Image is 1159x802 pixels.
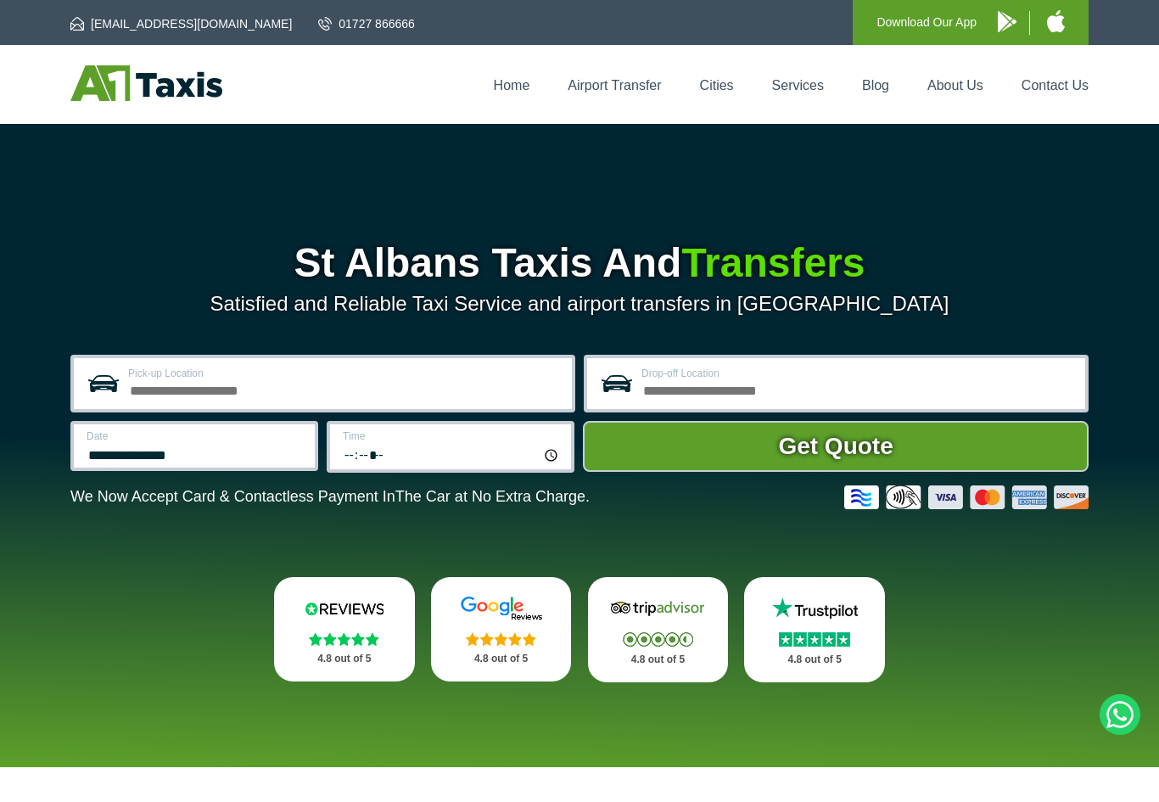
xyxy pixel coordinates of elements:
[862,78,889,93] a: Blog
[450,648,553,670] p: 4.8 out of 5
[70,488,590,506] p: We Now Accept Card & Contactless Payment In
[395,488,590,505] span: The Car at No Extra Charge.
[293,648,396,670] p: 4.8 out of 5
[700,78,734,93] a: Cities
[607,649,710,670] p: 4.8 out of 5
[623,632,693,647] img: Stars
[607,596,708,621] img: Tripadvisor
[343,431,561,441] label: Time
[274,577,415,681] a: Reviews.io Stars 4.8 out of 5
[494,78,530,93] a: Home
[681,240,865,285] span: Transfers
[1022,78,1089,93] a: Contact Us
[466,632,536,646] img: Stars
[844,485,1089,509] img: Credit And Debit Cards
[763,649,866,670] p: 4.8 out of 5
[309,632,379,646] img: Stars
[451,596,552,621] img: Google
[70,243,1089,283] h1: St Albans Taxis And
[70,292,1089,316] p: Satisfied and Reliable Taxi Service and airport transfers in [GEOGRAPHIC_DATA]
[998,11,1016,32] img: A1 Taxis Android App
[764,596,865,621] img: Trustpilot
[927,78,983,93] a: About Us
[318,15,415,32] a: 01727 866666
[70,15,292,32] a: [EMAIL_ADDRESS][DOMAIN_NAME]
[294,596,395,621] img: Reviews.io
[772,78,824,93] a: Services
[1047,10,1065,32] img: A1 Taxis iPhone App
[588,577,729,682] a: Tripadvisor Stars 4.8 out of 5
[583,421,1089,472] button: Get Quote
[744,577,885,682] a: Trustpilot Stars 4.8 out of 5
[431,577,572,681] a: Google Stars 4.8 out of 5
[128,368,562,379] label: Pick-up Location
[87,431,305,441] label: Date
[70,65,222,101] img: A1 Taxis St Albans LTD
[876,12,977,33] p: Download Our App
[641,368,1075,379] label: Drop-off Location
[568,78,661,93] a: Airport Transfer
[779,632,850,647] img: Stars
